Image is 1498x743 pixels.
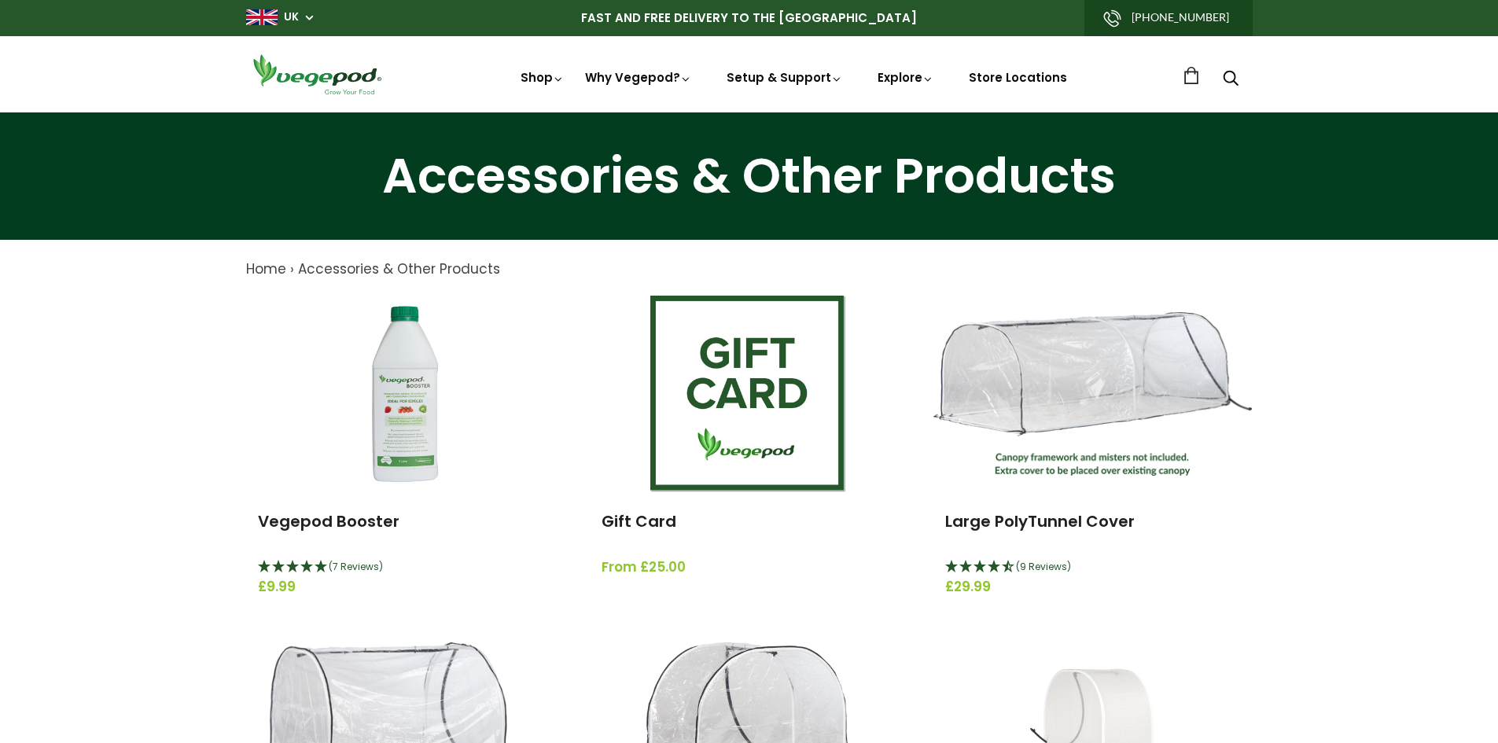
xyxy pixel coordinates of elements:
span: £9.99 [258,577,553,598]
a: Store Locations [969,69,1067,86]
a: Vegepod Booster [258,510,399,532]
img: Gift Card [650,296,847,492]
a: UK [284,9,299,25]
h1: Accessories & Other Products [20,152,1478,200]
img: Vegepod Booster [307,296,503,492]
span: (7 Reviews) [329,560,383,573]
a: Search [1223,72,1239,88]
img: Large PolyTunnel Cover [933,312,1252,476]
span: (9 Reviews) [1016,560,1071,573]
img: gb_large.png [246,9,278,25]
nav: breadcrumbs [246,259,1253,280]
a: Setup & Support [727,69,843,86]
a: Large PolyTunnel Cover [945,510,1135,532]
span: £29.99 [945,577,1240,598]
a: Home [246,259,286,278]
span: From £25.00 [602,557,896,578]
span: › [290,259,294,278]
div: 5 Stars - 7 Reviews [258,557,553,578]
a: Shop [521,69,565,86]
img: Vegepod [246,52,388,97]
div: 4.44 Stars - 9 Reviews [945,557,1240,578]
a: Why Vegepod? [585,69,692,86]
a: Explore [878,69,934,86]
a: Accessories & Other Products [298,259,500,278]
a: Gift Card [602,510,676,532]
